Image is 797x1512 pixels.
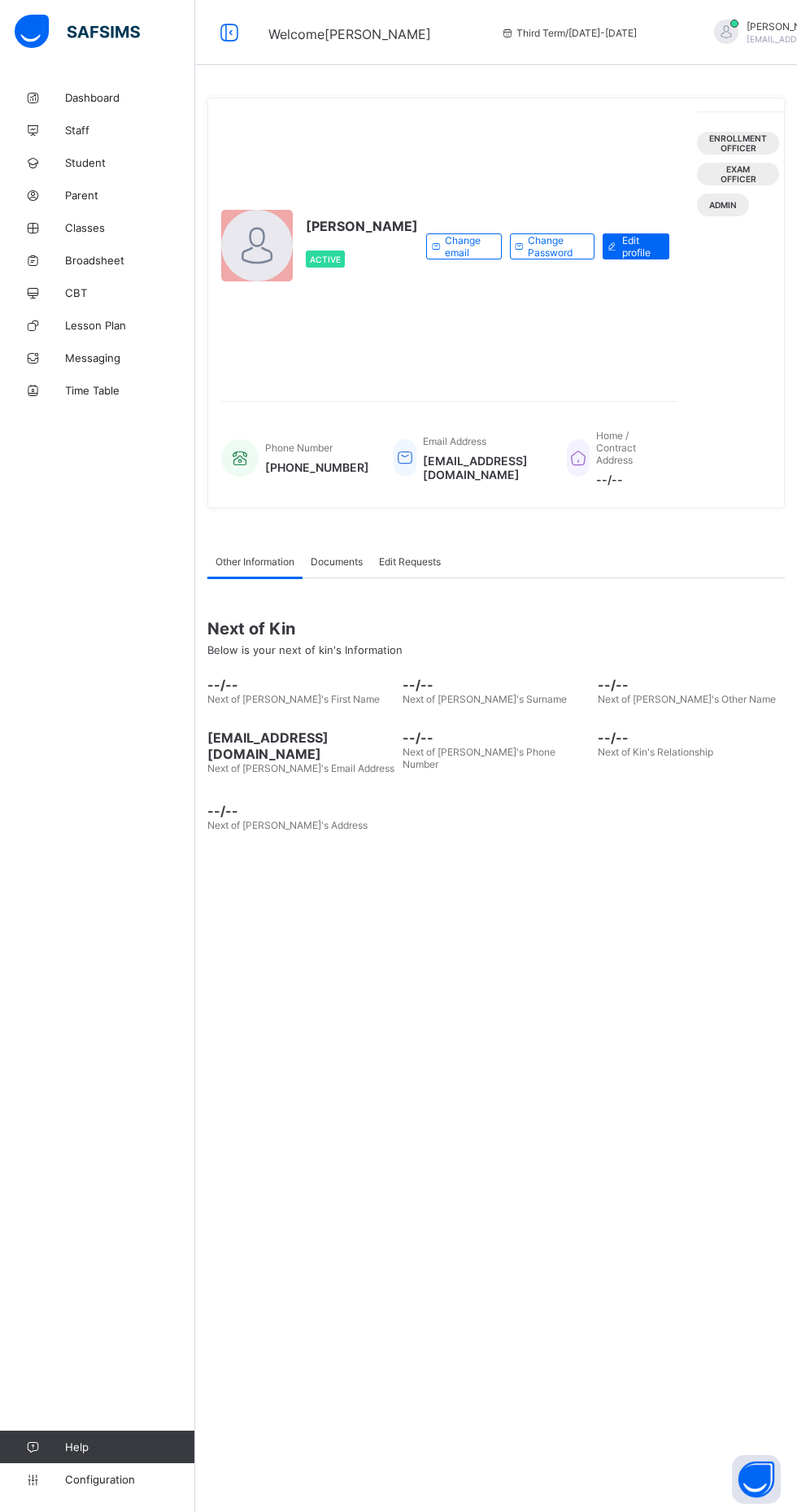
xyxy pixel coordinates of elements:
span: Classes [65,221,195,234]
span: --/-- [403,730,590,746]
span: Staff [65,124,195,137]
span: [EMAIL_ADDRESS][DOMAIN_NAME] [207,730,394,762]
span: --/-- [403,677,590,693]
span: Messaging [65,351,195,364]
span: Lesson Plan [65,319,195,332]
span: [PERSON_NAME] [306,218,418,234]
span: Documents [311,556,363,568]
span: Phone Number [265,442,333,454]
span: --/-- [598,677,785,693]
span: Next of Kin [207,619,785,638]
span: Next of [PERSON_NAME]'s Email Address [207,762,394,774]
span: Exam Officer [709,164,767,184]
span: Other Information [216,556,294,568]
span: --/-- [596,473,661,486]
img: safsims [15,15,140,49]
span: Broadsheet [65,254,195,267]
span: Enrollment Officer [709,133,767,153]
span: Below is your next of kin's Information [207,643,403,656]
span: Configuration [65,1473,194,1486]
span: Welcome [PERSON_NAME] [268,26,431,42]
span: Help [65,1440,194,1453]
span: Admin [709,200,737,210]
span: [PHONE_NUMBER] [265,460,369,474]
span: Email Address [423,435,486,447]
span: Edit profile [622,234,657,259]
span: session/term information [500,27,637,39]
span: Change email [445,234,489,259]
span: Next of [PERSON_NAME]'s Other Name [598,693,776,705]
span: --/-- [207,677,394,693]
span: Home / Contract Address [596,429,636,466]
span: Change Password [528,234,581,259]
span: [EMAIL_ADDRESS][DOMAIN_NAME] [423,454,542,481]
span: Next of [PERSON_NAME]'s Phone Number [403,746,555,770]
span: Next of Kin's Relationship [598,746,713,758]
span: CBT [65,286,195,299]
span: Edit Requests [379,556,441,568]
span: Active [310,255,341,264]
span: Student [65,156,195,169]
span: Parent [65,189,195,202]
span: --/-- [207,803,394,819]
span: Time Table [65,384,195,397]
span: Next of [PERSON_NAME]'s Surname [403,693,567,705]
button: Open asap [732,1455,781,1504]
span: Next of [PERSON_NAME]'s Address [207,819,368,831]
span: Dashboard [65,91,195,104]
span: Next of [PERSON_NAME]'s First Name [207,693,380,705]
span: --/-- [598,730,785,746]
